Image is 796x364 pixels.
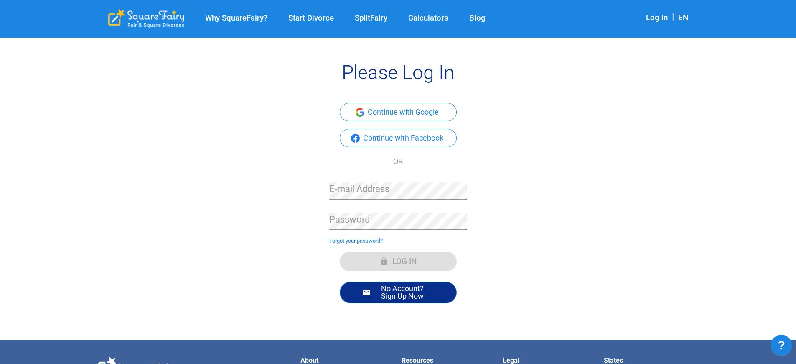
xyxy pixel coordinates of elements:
button: Google Social IconContinue with Google [340,103,457,121]
button: No Account? Sign Up Now [340,282,457,303]
img: Google Social Icon [356,108,364,117]
img: Facebook Social Icon [351,134,360,143]
a: Calculators [398,13,459,23]
span: | [668,12,678,22]
a: Blog [459,13,496,23]
a: Log In [646,13,668,22]
button: Facebook Social IconContinue with Facebook [340,129,457,147]
div: SquareFairy Logo [108,9,184,28]
iframe: JSD widget [767,331,796,364]
a: Start Divorce [278,13,344,23]
a: Forgot your password? [329,238,383,244]
div: EN [678,13,688,24]
a: SplitFairy [344,13,398,23]
a: Why SquareFairy? [195,13,278,23]
div: Please Log In [96,63,700,82]
div: OR [298,158,498,165]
